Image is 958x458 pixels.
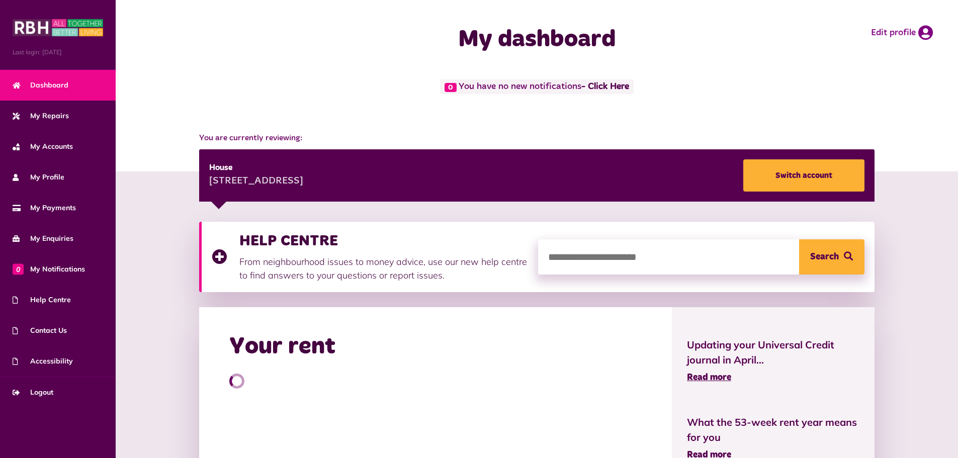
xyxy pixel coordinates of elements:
p: From neighbourhood issues to money advice, use our new help centre to find answers to your questi... [239,255,528,282]
a: - Click Here [581,82,629,91]
span: Help Centre [13,295,71,305]
h2: Your rent [229,332,335,361]
span: Logout [13,387,53,398]
h3: HELP CENTRE [239,232,528,250]
span: Updating your Universal Credit journal in April... [687,337,859,368]
div: House [209,162,303,174]
a: Updating your Universal Credit journal in April... Read more [687,337,859,385]
a: Switch account [743,159,864,192]
span: You have no new notifications [440,79,634,94]
span: Read more [687,373,731,382]
span: What the 53-week rent year means for you [687,415,859,445]
span: Contact Us [13,325,67,336]
span: 0 [445,83,457,92]
span: 0 [13,263,24,274]
span: My Notifications [13,264,85,274]
span: My Profile [13,172,64,182]
span: My Enquiries [13,233,73,244]
span: Dashboard [13,80,68,90]
div: [STREET_ADDRESS] [209,174,303,189]
span: Accessibility [13,356,73,367]
a: Edit profile [871,25,933,40]
span: My Payments [13,203,76,213]
h1: My dashboard [336,25,738,54]
span: My Repairs [13,111,69,121]
span: Last login: [DATE] [13,48,103,57]
img: MyRBH [13,18,103,38]
span: Search [810,239,839,274]
button: Search [799,239,864,274]
span: My Accounts [13,141,73,152]
span: You are currently reviewing: [199,132,874,144]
